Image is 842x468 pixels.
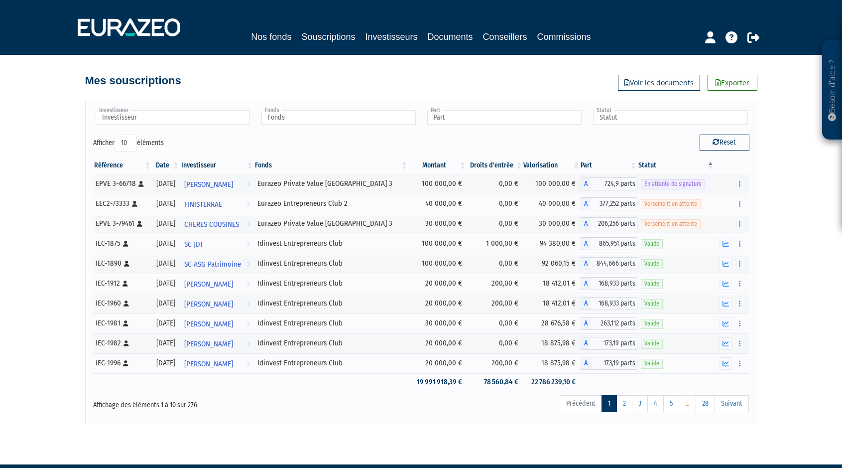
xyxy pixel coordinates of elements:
[257,238,405,249] div: Idinvest Entrepreneurs Club
[246,235,250,254] i: Voir l'investisseur
[180,157,254,174] th: Investisseur: activer pour trier la colonne par ordre croissant
[591,357,637,370] span: 173,19 parts
[581,257,591,270] span: A
[180,254,254,274] a: SC ASG Patrimoine
[641,339,663,348] span: Valide
[581,217,637,230] div: A - Eurazeo Private Value Europe 3
[96,238,148,249] div: IEC-1875
[715,395,749,412] a: Suivant
[257,198,405,209] div: Eurazeo Entrepreneurs Club 2
[467,254,523,274] td: 0,00 €
[180,194,254,214] a: FINISTERRAE
[96,298,148,309] div: IEC-1960
[581,177,591,190] span: A
[132,201,137,207] i: [Français] Personne physique
[246,295,250,313] i: Voir l'investisseur
[523,373,581,391] td: 22 786 239,10 €
[246,175,250,194] i: Voir l'investisseur
[408,294,467,313] td: 20 000,00 €
[85,75,181,87] h4: Mes souscriptions
[581,237,637,250] div: A - Idinvest Entrepreneurs Club
[408,333,467,353] td: 20 000,00 €
[180,234,254,254] a: SC JDT
[257,298,405,309] div: Idinvest Entrepreneurs Club
[257,358,405,368] div: Idinvest Entrepreneurs Club
[581,197,637,210] div: A - Eurazeo Entrepreneurs Club 2
[581,277,591,290] span: A
[257,318,405,328] div: Idinvest Entrepreneurs Club
[641,199,701,209] span: Versement en attente
[180,214,254,234] a: CHERES COUSINES
[616,395,632,412] a: 2
[581,237,591,250] span: A
[408,214,467,234] td: 30 000,00 €
[155,358,177,368] div: [DATE]
[581,297,591,310] span: A
[641,279,663,289] span: Valide
[523,294,581,313] td: 18 412,01 €
[408,353,467,373] td: 20 000,00 €
[155,258,177,269] div: [DATE]
[581,297,637,310] div: A - Idinvest Entrepreneurs Club
[257,258,405,269] div: Idinvest Entrepreneurs Club
[467,157,523,174] th: Droits d'entrée: activer pour trier la colonne par ordre croissant
[246,355,250,373] i: Voir l'investisseur
[122,281,128,287] i: [Français] Personne physique
[581,157,637,174] th: Part: activer pour trier la colonne par ordre croissant
[184,295,233,313] span: [PERSON_NAME]
[523,214,581,234] td: 30 000,00 €
[467,333,523,353] td: 0,00 €
[123,301,129,307] i: [Français] Personne physique
[152,157,180,174] th: Date: activer pour trier la colonne par ordre croissant
[581,177,637,190] div: A - Eurazeo Private Value Europe 3
[591,197,637,210] span: 377,252 parts
[581,257,637,270] div: A - Idinvest Entrepreneurs Club
[581,357,637,370] div: A - Idinvest Entrepreneurs Club
[246,275,250,294] i: Voir l'investisseur
[591,257,637,270] span: 844,666 parts
[641,239,663,249] span: Valide
[155,338,177,348] div: [DATE]
[618,75,700,91] a: Voir les documents
[641,219,701,229] span: Versement en attente
[137,221,142,227] i: [Français] Personne physique
[637,157,715,174] th: Statut : activer pour trier la colonne par ordre d&eacute;croissant
[180,274,254,294] a: [PERSON_NAME]
[246,255,250,274] i: Voir l'investisseur
[93,135,164,152] label: Afficher éléments
[184,255,241,274] span: SC ASG Patrimoine
[467,294,523,313] td: 200,00 €
[184,315,233,333] span: [PERSON_NAME]
[254,157,408,174] th: Fonds: activer pour trier la colonne par ordre croissant
[155,198,177,209] div: [DATE]
[93,157,152,174] th: Référence : activer pour trier la colonne par ordre croissant
[184,215,239,234] span: CHERES COUSINES
[155,178,177,189] div: [DATE]
[123,360,128,366] i: [Français] Personne physique
[467,274,523,294] td: 200,00 €
[246,315,250,333] i: Voir l'investisseur
[257,338,405,348] div: Idinvest Entrepreneurs Club
[408,274,467,294] td: 20 000,00 €
[523,234,581,254] td: 94 380,00 €
[601,395,617,412] a: 1
[827,45,838,135] p: Besoin d'aide ?
[467,353,523,373] td: 200,00 €
[581,317,591,330] span: A
[251,30,291,44] a: Nos fonds
[96,258,148,269] div: IEC-1890
[408,313,467,333] td: 30 000,00 €
[523,254,581,274] td: 92 060,15 €
[523,157,581,174] th: Valorisation: activer pour trier la colonne par ordre croissant
[647,395,664,412] a: 4
[591,297,637,310] span: 168,933 parts
[467,214,523,234] td: 0,00 €
[591,277,637,290] span: 168,933 parts
[301,30,355,45] a: Souscriptions
[581,217,591,230] span: A
[180,174,254,194] a: [PERSON_NAME]
[641,259,663,269] span: Valide
[591,217,637,230] span: 206,256 parts
[124,261,129,267] i: [Français] Personne physique
[93,394,358,410] div: Affichage des éléments 1 à 10 sur 276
